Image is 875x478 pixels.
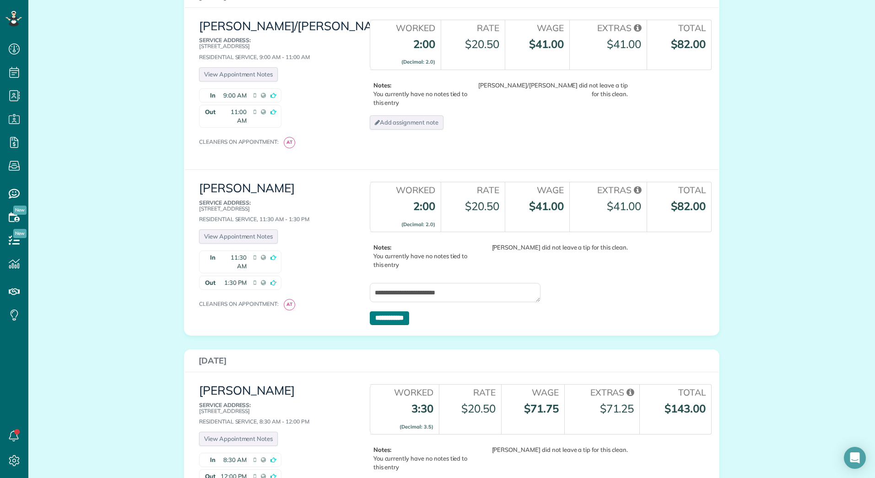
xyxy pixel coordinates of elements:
[607,198,641,214] div: $41.00
[373,81,473,107] p: You currently have no notes tied to this entry
[223,456,247,464] span: 8:30 AM
[199,18,393,33] a: [PERSON_NAME]/[PERSON_NAME]
[370,20,441,34] th: Worked
[475,445,628,454] div: [PERSON_NAME] did not leave a tip for this clean.
[439,385,501,399] th: Rate
[505,20,569,34] th: Wage
[639,385,711,399] th: Total
[199,402,251,408] b: Service Address:
[400,402,433,431] strong: 3:30
[569,182,647,196] th: Extras
[370,115,443,130] a: Add assignment note
[401,221,435,228] small: (Decimal: 2.0)
[199,200,349,212] p: [STREET_ADDRESS]
[199,37,349,60] div: Residential Service, 9:00 AM - 11:00 AM
[199,199,251,206] b: Service Address:
[441,182,505,196] th: Rate
[200,105,218,127] strong: Out
[199,402,349,425] div: Residential Service, 8:30 AM - 12:00 PM
[200,89,218,102] strong: In
[475,81,628,98] div: [PERSON_NAME]/[PERSON_NAME] did not leave a tip for this clean.
[199,67,278,81] a: View Appointment Notes
[199,402,349,414] p: [STREET_ADDRESS]
[13,206,27,215] span: New
[647,20,711,34] th: Total
[220,253,247,271] span: 11:30 AM
[671,199,706,213] strong: $82.00
[199,180,295,196] a: [PERSON_NAME]
[529,37,564,51] strong: $41.00
[284,299,295,310] span: AT
[664,402,706,415] strong: $143.00
[199,200,349,223] div: Residential Service, 11:30 AM - 1:30 PM
[600,401,634,416] div: $71.25
[199,300,282,307] span: Cleaners on appointment:
[284,137,295,148] span: AT
[199,356,705,365] h3: [DATE]
[199,229,278,244] a: View Appointment Notes
[505,182,569,196] th: Wage
[475,243,628,252] div: [PERSON_NAME] did not leave a tip for this clean.
[373,244,392,251] b: Notes:
[844,447,866,469] div: Open Intercom Messenger
[220,108,247,125] span: 11:00 AM
[524,402,559,415] strong: $71.75
[564,385,640,399] th: Extras
[400,424,433,430] small: (Decimal: 3.5)
[200,453,218,467] strong: In
[199,37,349,49] p: [STREET_ADDRESS]
[401,59,435,65] small: (Decimal: 2.0)
[370,182,441,196] th: Worked
[441,20,505,34] th: Rate
[569,20,647,34] th: Extras
[501,385,564,399] th: Wage
[199,138,282,145] span: Cleaners on appointment:
[370,385,439,399] th: Worked
[671,37,706,51] strong: $82.00
[199,383,295,398] a: [PERSON_NAME]
[373,81,392,89] b: Notes:
[200,276,218,289] strong: Out
[465,36,499,52] div: $20.50
[373,446,392,453] b: Notes:
[529,199,564,213] strong: $41.00
[373,243,473,269] p: You currently have no notes tied to this entry
[401,199,435,228] strong: 2:00
[461,401,496,416] div: $20.50
[223,91,247,100] span: 9:00 AM
[401,37,435,66] strong: 2:00
[13,229,27,238] span: New
[199,432,278,446] a: View Appointment Notes
[373,445,473,472] p: You currently have no notes tied to this entry
[647,182,711,196] th: Total
[200,251,218,273] strong: In
[224,278,247,287] span: 1:30 PM
[465,198,499,214] div: $20.50
[607,36,641,52] div: $41.00
[199,37,251,43] b: Service Address:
